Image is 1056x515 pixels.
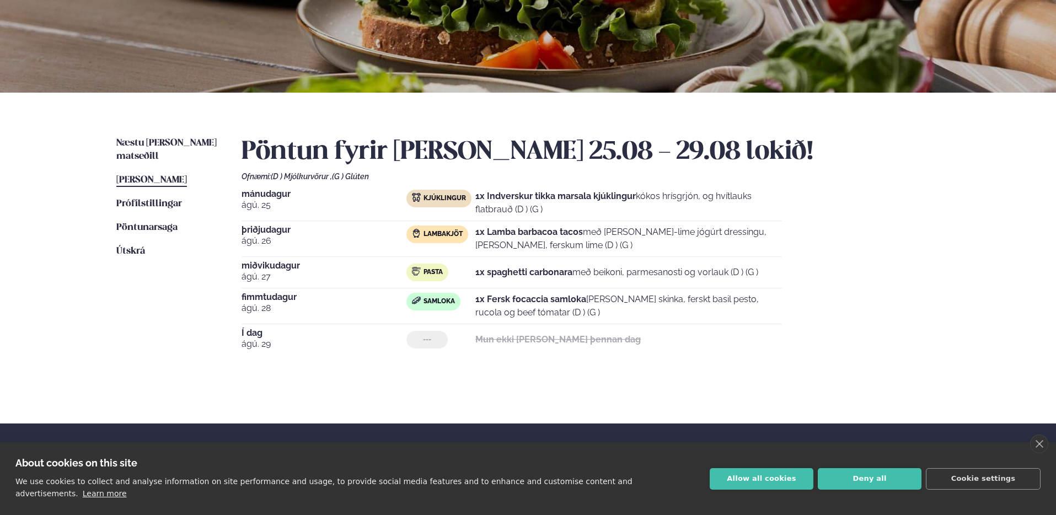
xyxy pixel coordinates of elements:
h2: Pöntun fyrir [PERSON_NAME] 25.08 - 29.08 lokið! [242,137,940,168]
a: Útskrá [116,245,145,258]
strong: 1x Indverskur tikka marsala kjúklingur [475,191,636,201]
p: We use cookies to collect and analyse information on site performance and usage, to provide socia... [15,477,632,498]
span: ágú. 26 [242,234,406,248]
a: [PERSON_NAME] [116,174,187,187]
strong: 1x spaghetti carbonara [475,267,572,277]
span: Lambakjöt [424,230,463,239]
p: með beikoni, parmesanosti og vorlauk (D ) (G ) [475,266,758,279]
a: Learn more [83,489,127,498]
span: ágú. 25 [242,199,406,212]
span: Í dag [242,329,406,337]
span: ágú. 29 [242,337,406,351]
a: Næstu [PERSON_NAME] matseðill [116,137,219,163]
a: close [1030,434,1048,453]
img: sandwich-new-16px.svg [412,297,421,304]
img: Lamb.svg [412,229,421,238]
strong: 1x Lamba barbacoa tacos [475,227,583,237]
span: Næstu [PERSON_NAME] matseðill [116,138,217,161]
span: --- [423,335,431,344]
span: (D ) Mjólkurvörur , [271,172,332,181]
span: Kjúklingur [424,194,466,203]
strong: Mun ekki [PERSON_NAME] þennan dag [475,334,641,345]
img: pasta.svg [412,267,421,276]
span: Pöntunarsaga [116,223,178,232]
span: fimmtudagur [242,293,406,302]
button: Deny all [818,468,921,490]
span: þriðjudagur [242,226,406,234]
strong: About cookies on this site [15,457,137,469]
span: miðvikudagur [242,261,406,270]
p: kókos hrísgrjón, og hvítlauks flatbrauð (D ) (G ) [475,190,782,216]
span: mánudagur [242,190,406,199]
button: Allow all cookies [710,468,813,490]
div: Ofnæmi: [242,172,940,181]
strong: 1x Fersk focaccia samloka [475,294,586,304]
span: Útskrá [116,246,145,256]
img: chicken.svg [412,193,421,202]
a: Prófílstillingar [116,197,182,211]
span: Prófílstillingar [116,199,182,208]
a: Pöntunarsaga [116,221,178,234]
span: ágú. 27 [242,270,406,283]
span: (G ) Glúten [332,172,369,181]
span: Samloka [424,297,455,306]
p: með [PERSON_NAME]-lime jógúrt dressingu, [PERSON_NAME], ferskum lime (D ) (G ) [475,226,782,252]
span: [PERSON_NAME] [116,175,187,185]
span: ágú. 28 [242,302,406,315]
span: Pasta [424,268,443,277]
button: Cookie settings [926,468,1041,490]
p: [PERSON_NAME] skinka, ferskt basil pesto, rucola og beef tómatar (D ) (G ) [475,293,782,319]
